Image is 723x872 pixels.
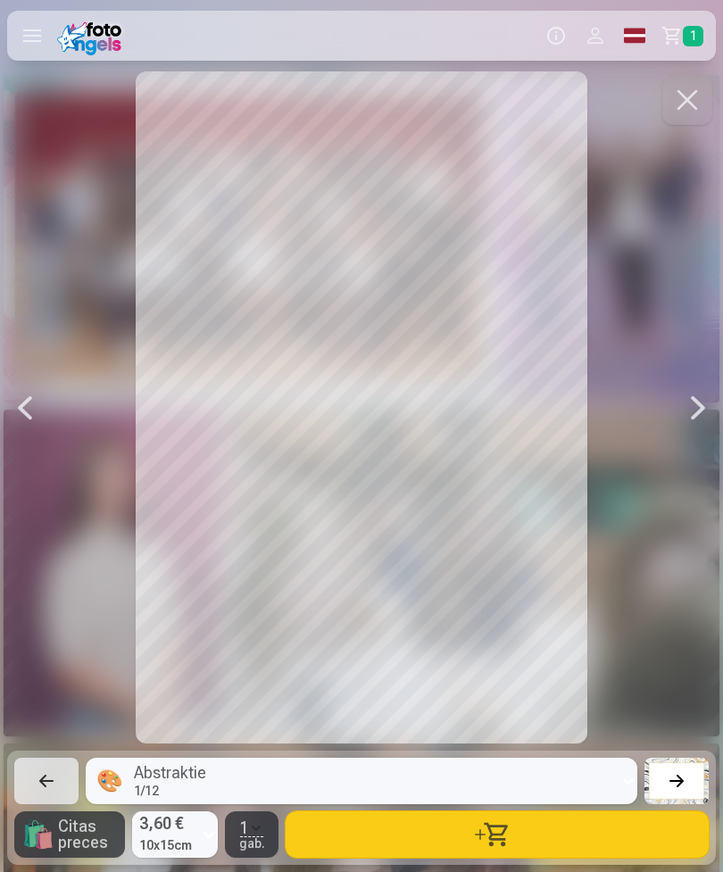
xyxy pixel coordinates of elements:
[139,836,192,854] span: 10x15cm
[134,765,206,781] div: Abstraktie
[96,767,123,795] div: 🎨
[58,818,118,851] span: Citas preces
[615,11,654,61] a: Global
[139,811,192,836] span: 3,60 €
[134,785,206,797] div: 1 / 12
[225,811,278,858] button: 1gab.
[576,11,615,61] button: Profils
[683,26,703,46] span: 1
[536,11,576,61] button: Info
[239,837,265,850] span: gab.
[21,818,54,851] span: 🛍
[57,16,128,55] img: /fa1
[14,811,125,858] button: 🛍Citas preces
[654,11,716,61] a: Grozs1
[240,820,249,836] span: 1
